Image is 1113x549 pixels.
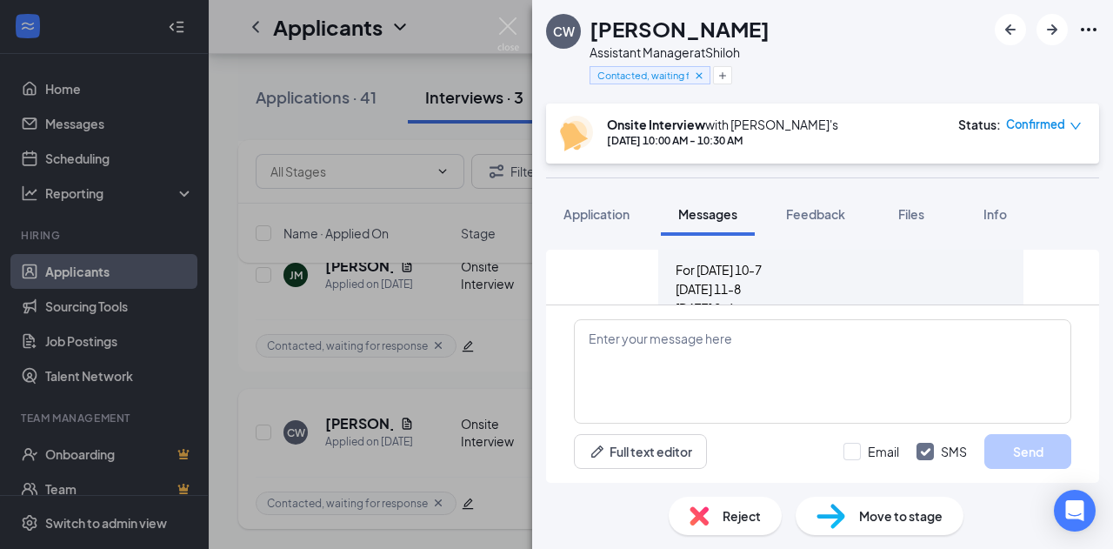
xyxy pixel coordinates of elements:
svg: ArrowLeftNew [1000,19,1021,40]
svg: ArrowRight [1042,19,1063,40]
span: Messages [678,206,737,222]
span: Move to stage [859,506,943,526]
button: ArrowRight [1036,14,1068,45]
span: Feedback [786,206,845,222]
div: [DATE] 10:00 AM - 10:30 AM [607,133,838,148]
div: CW [553,23,575,40]
h1: [PERSON_NAME] [590,14,770,44]
span: Reject [723,506,761,526]
span: Confirmed [1006,116,1065,133]
div: Open Intercom Messenger [1054,490,1096,532]
span: Application [563,206,630,222]
svg: Plus [717,70,728,81]
span: Info [983,206,1007,222]
svg: Pen [589,443,606,460]
button: Plus [713,66,732,84]
span: down [1070,120,1082,132]
button: Full text editorPen [574,434,707,469]
button: ArrowLeftNew [995,14,1026,45]
div: Status : [958,116,1001,133]
b: Onsite Interview [607,117,705,132]
span: Files [898,206,924,222]
button: Send [984,434,1071,469]
div: with [PERSON_NAME]'s [607,116,838,133]
span: For [DATE] 10-7 [DATE] 11-8 [DATE] 8-6 [DATE] off [DATE] off [DATE] 3-cl [DATE] 11-9 [676,262,762,392]
svg: Cross [693,70,705,82]
span: Contacted, waiting for response [597,68,689,83]
svg: Ellipses [1078,19,1099,40]
div: Assistant Manager at Shiloh [590,44,770,61]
